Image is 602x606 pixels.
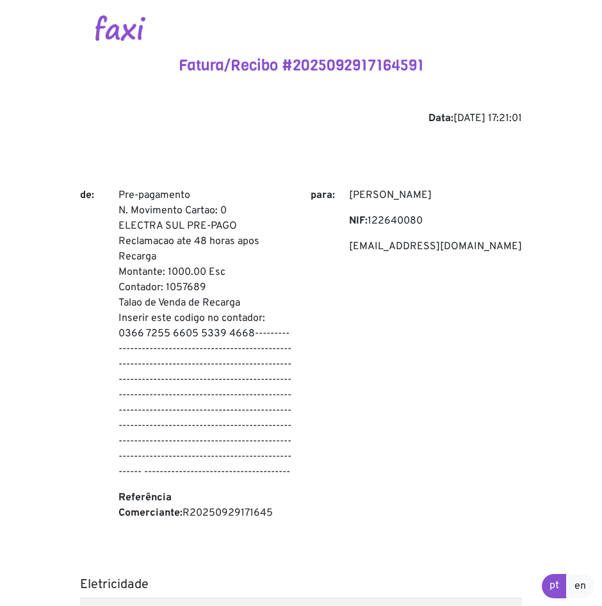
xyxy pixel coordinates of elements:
[118,490,291,521] p: R20250929171645
[80,189,94,202] b: de:
[566,574,594,598] a: en
[80,56,522,75] h4: Fatura/Recibo #2025092917164591
[118,491,183,520] b: Referência Comerciante:
[542,574,567,598] a: pt
[80,111,522,126] div: [DATE] 17:21:01
[349,188,522,203] p: [PERSON_NAME]
[311,189,335,202] b: para:
[349,215,368,227] b: NIF:
[428,112,453,125] b: Data:
[349,239,522,254] p: [EMAIL_ADDRESS][DOMAIN_NAME]
[80,577,522,593] h5: Eletricidade
[118,188,291,480] p: Pre-pagamento N. Movimento Cartao: 0 ELECTRA SUL PRE-PAGO Reclamacao ate 48 horas apos Recarga Mo...
[349,213,522,229] p: 122640080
